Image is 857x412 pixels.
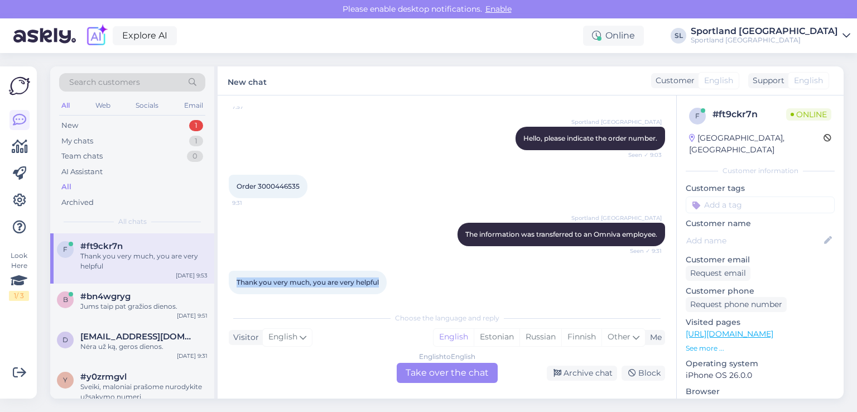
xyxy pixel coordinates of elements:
div: Sportland [GEOGRAPHIC_DATA] [691,36,838,45]
div: All [59,98,72,113]
div: 0 [187,151,203,162]
span: Order 3000446535 [237,182,300,190]
div: 1 / 3 [9,291,29,301]
span: Enable [482,4,515,14]
input: Add a tag [686,197,835,213]
p: Customer name [686,218,835,229]
div: Socials [133,98,161,113]
span: d [62,336,68,344]
div: # ft9ckr7n [712,108,786,121]
div: Choose the language and reply [229,313,665,323]
p: Customer tags [686,183,835,194]
div: Archive chat [547,366,617,381]
span: Sportland [GEOGRAPHIC_DATA] [571,118,662,126]
div: Look Here [9,251,29,301]
div: Email [182,98,205,113]
img: Askly Logo [9,75,30,97]
div: Nėra už ką, geros dienos. [80,342,208,352]
span: Hello, please indicate the order number. [523,134,657,142]
span: Seen ✓ 9:31 [620,247,662,255]
span: #ft9ckr7n [80,241,123,251]
div: Support [748,75,784,87]
div: Archived [61,197,94,208]
div: Finnish [561,329,601,346]
span: 7:57 [232,103,274,111]
div: [DATE] 9:31 [177,352,208,360]
div: Customer [651,75,695,87]
span: f [63,245,68,253]
div: [GEOGRAPHIC_DATA], [GEOGRAPHIC_DATA] [689,132,824,156]
span: #bn4wgryg [80,291,131,301]
div: Request email [686,266,750,281]
span: b [63,295,68,304]
img: explore-ai [85,24,108,47]
p: Operating system [686,358,835,370]
label: New chat [228,73,267,88]
div: AI Assistant [61,166,103,178]
p: Customer email [686,254,835,266]
div: My chats [61,136,93,147]
span: 9:31 [232,199,274,207]
span: English [268,331,297,343]
div: Team chats [61,151,103,162]
div: Take over the chat [397,363,498,383]
div: Online [583,26,644,46]
div: Visitor [229,332,259,343]
div: Web [93,98,113,113]
div: English to English [419,352,475,362]
p: iPhone OS 26.0.0 [686,370,835,381]
div: New [61,120,78,131]
span: Seen ✓ 9:03 [620,151,662,159]
span: Sportland [GEOGRAPHIC_DATA] [571,214,662,222]
span: The information was transferred to an Omniva employee. [465,230,657,238]
a: Explore AI [113,26,177,45]
span: All chats [118,217,147,227]
a: Sportland [GEOGRAPHIC_DATA]Sportland [GEOGRAPHIC_DATA] [691,27,850,45]
span: 9:53 [232,295,274,303]
div: [DATE] 9:53 [176,271,208,280]
div: Block [622,366,665,381]
div: Thank you very much, you are very helpful [80,251,208,271]
span: Search customers [69,76,140,88]
p: Chrome 141.0.7390.41 [686,397,835,409]
span: #y0zrmgvl [80,372,127,382]
span: y [63,376,68,384]
div: Sportland [GEOGRAPHIC_DATA] [691,27,838,36]
div: Jums taip pat gražios dienos. [80,301,208,312]
span: English [794,75,823,87]
p: Browser [686,386,835,397]
span: f [695,112,700,120]
span: English [704,75,733,87]
span: dovile.truncaite@gmail.com [80,332,196,342]
div: All [61,181,71,193]
p: Customer phone [686,285,835,297]
input: Add name [686,234,822,247]
div: 1 [189,136,203,147]
div: SL [671,28,686,44]
div: Customer information [686,166,835,176]
a: [URL][DOMAIN_NAME] [686,329,773,339]
div: [DATE] 9:51 [177,312,208,320]
div: Sveiki, maloniai prašome nurodykite užsakymo numerį. [80,382,208,402]
div: Russian [519,329,561,346]
div: Request phone number [686,297,787,312]
div: Estonian [474,329,519,346]
p: Visited pages [686,317,835,328]
div: English [434,329,474,346]
span: Thank you very much, you are very helpful [237,278,379,286]
span: Other [608,332,630,342]
span: Online [786,108,831,121]
p: See more ... [686,343,835,353]
div: 1 [189,120,203,131]
div: Me [646,332,662,343]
